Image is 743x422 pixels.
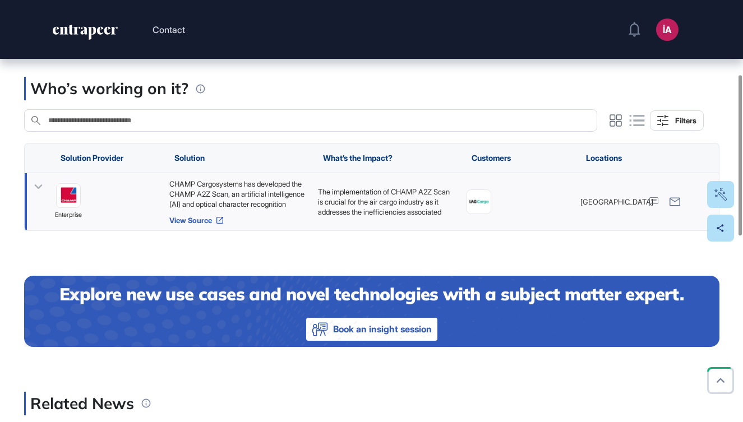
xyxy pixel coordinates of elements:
button: Contact [153,22,185,37]
div: Related News [24,392,134,415]
button: Book an insight session [306,318,437,341]
span: Book an insight session [333,321,432,337]
h4: Explore new use cases and novel technologies with a subject matter expert. [59,282,684,306]
img: image [57,184,80,208]
span: enterprise [55,211,82,221]
a: image [466,189,491,214]
button: Filters [650,110,704,131]
span: Customers [472,154,511,163]
a: image [56,184,81,208]
button: İA [656,18,679,41]
span: Locations [586,154,622,163]
span: [GEOGRAPHIC_DATA] [580,197,653,207]
img: image [467,190,490,214]
a: View Source [169,216,306,225]
div: CHAMP Cargosystems has developed the CHAMP A2Z Scan, an artificial intelligence (AI) and optical ... [169,179,306,209]
span: Solution [174,154,205,163]
p: The implementation of CHAMP A2Z Scan is crucial for the air cargo industry as it addresses the in... [317,187,455,319]
span: Solution Provider [61,154,123,163]
span: What’s the Impact? [323,154,393,163]
a: entrapeer-logo [52,25,119,44]
p: Who’s working on it? [30,77,188,100]
div: Filters [675,116,696,125]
